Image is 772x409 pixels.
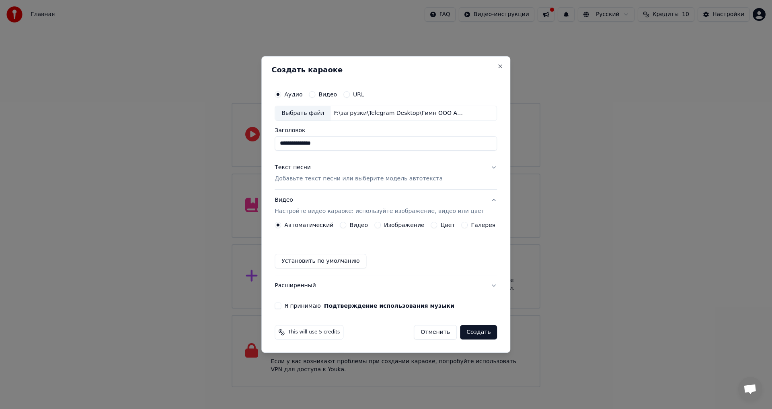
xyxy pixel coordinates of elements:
[331,109,467,117] div: F:\загрузки\Telegram Desktop\Гимн ООО АРГОС - версия № 1.mp3
[353,92,364,97] label: URL
[275,175,443,183] p: Добавьте текст песни или выберите модель автотекста
[275,127,497,133] label: Заголовок
[284,92,302,97] label: Аудио
[275,190,497,222] button: ВидеоНастройте видео караоке: используйте изображение, видео или цвет
[414,325,457,339] button: Отменить
[284,303,454,309] label: Я принимаю
[324,303,454,309] button: Я принимаю
[275,222,497,275] div: ВидеоНастройте видео караоке: используйте изображение, видео или цвет
[275,275,497,296] button: Расширенный
[471,222,496,228] label: Галерея
[384,222,425,228] label: Изображение
[271,66,500,74] h2: Создать караоке
[275,207,484,215] p: Настройте видео караоке: используйте изображение, видео или цвет
[284,222,333,228] label: Автоматический
[441,222,455,228] label: Цвет
[275,196,484,215] div: Видео
[349,222,368,228] label: Видео
[275,157,497,189] button: Текст песниДобавьте текст песни или выберите модель автотекста
[275,106,331,121] div: Выбрать файл
[318,92,337,97] label: Видео
[275,254,366,268] button: Установить по умолчанию
[288,329,340,335] span: This will use 5 credits
[275,164,311,172] div: Текст песни
[460,325,497,339] button: Создать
